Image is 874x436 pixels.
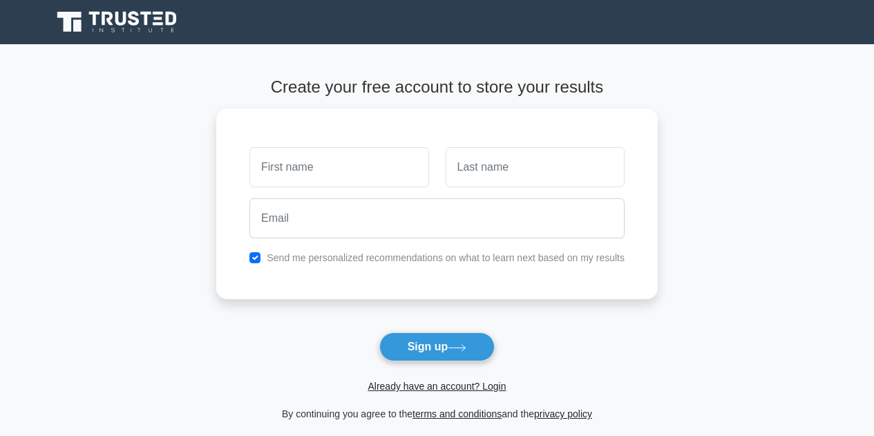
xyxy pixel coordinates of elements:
[249,198,625,238] input: Email
[216,77,658,97] h4: Create your free account to store your results
[208,406,666,422] div: By continuing you agree to the and the
[534,408,592,419] a: privacy policy
[446,147,625,187] input: Last name
[249,147,428,187] input: First name
[379,332,495,361] button: Sign up
[368,381,506,392] a: Already have an account? Login
[267,252,625,263] label: Send me personalized recommendations on what to learn next based on my results
[412,408,502,419] a: terms and conditions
